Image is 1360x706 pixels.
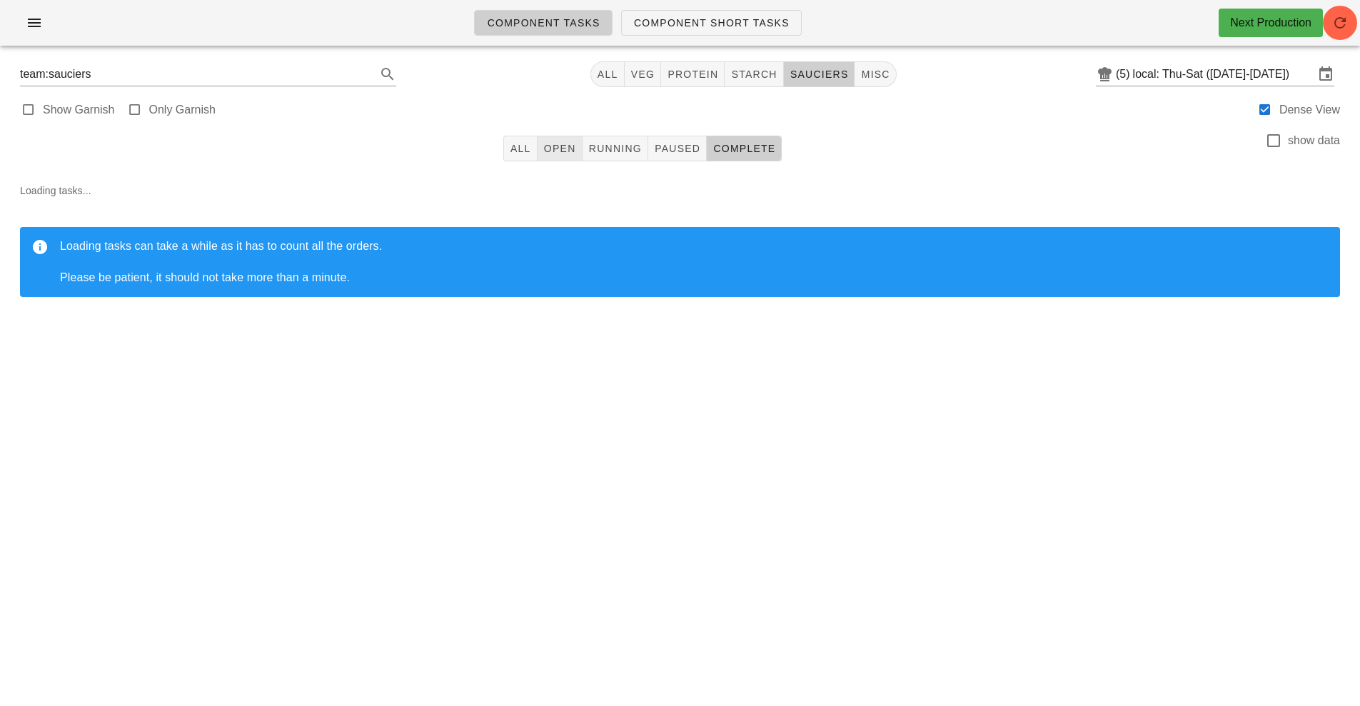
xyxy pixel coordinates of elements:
button: veg [625,61,662,87]
div: Loading tasks can take a while as it has to count all the orders. Please be patient, it should no... [60,238,1329,286]
div: Loading tasks... [9,171,1351,320]
span: Component Tasks [486,17,600,29]
span: starch [730,69,777,80]
button: Running [583,136,648,161]
span: protein [667,69,718,80]
button: starch [725,61,783,87]
button: Open [538,136,583,161]
button: Paused [648,136,707,161]
span: Paused [654,143,700,154]
label: Dense View [1279,103,1340,117]
label: show data [1288,133,1340,148]
span: Open [543,143,576,154]
div: Next Production [1230,14,1311,31]
div: (5) [1116,67,1133,81]
button: All [590,61,625,87]
button: misc [855,61,896,87]
button: protein [661,61,725,87]
button: All [503,136,538,161]
span: misc [860,69,890,80]
button: sauciers [784,61,855,87]
span: All [597,69,618,80]
button: Complete [707,136,782,161]
span: All [510,143,531,154]
span: veg [630,69,655,80]
span: Component Short Tasks [633,17,790,29]
label: Only Garnish [149,103,216,117]
span: Complete [712,143,775,154]
span: Running [588,143,642,154]
a: Component Tasks [474,10,612,36]
a: Component Short Tasks [621,10,802,36]
span: sauciers [790,69,849,80]
label: Show Garnish [43,103,115,117]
